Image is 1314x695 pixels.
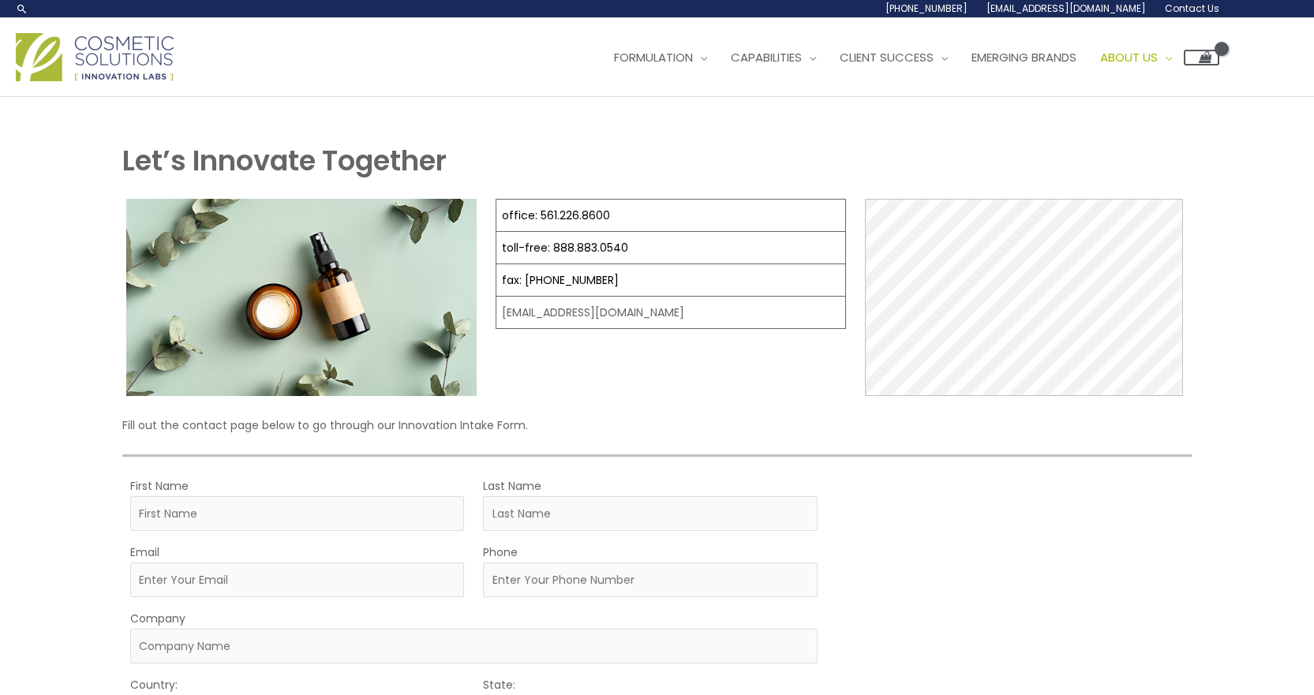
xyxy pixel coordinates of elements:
strong: Let’s Innovate Together [122,141,447,180]
img: Contact page image for private label skincare manufacturer Cosmetic solutions shows a skin care b... [126,199,477,396]
td: [EMAIL_ADDRESS][DOMAIN_NAME] [496,297,845,329]
label: Email [130,542,159,562]
a: View Shopping Cart, empty [1184,50,1219,65]
a: Emerging Brands [960,34,1088,81]
label: Last Name [483,476,541,496]
span: [EMAIL_ADDRESS][DOMAIN_NAME] [986,2,1146,15]
label: Country: [130,674,178,695]
a: Capabilities [719,34,828,81]
span: Client Success [840,49,934,65]
span: Emerging Brands [971,49,1076,65]
a: fax: [PHONE_NUMBER] [502,272,619,288]
label: Phone [483,542,518,562]
span: Formulation [614,49,693,65]
span: Capabilities [731,49,802,65]
input: Enter Your Phone Number [483,562,817,597]
a: Formulation [602,34,719,81]
span: Contact Us [1165,2,1219,15]
span: About Us [1100,49,1158,65]
label: First Name [130,476,189,496]
a: Search icon link [16,2,28,15]
input: Enter Your Email [130,562,464,597]
label: Company [130,608,185,629]
span: [PHONE_NUMBER] [885,2,968,15]
a: Client Success [828,34,960,81]
input: First Name [130,496,464,531]
a: office: 561.226.8600 [502,207,610,223]
img: Cosmetic Solutions Logo [16,33,174,81]
label: State: [483,674,515,695]
a: toll-free: 888.883.0540 [502,240,628,256]
a: About Us [1088,34,1184,81]
input: Last Name [483,496,817,531]
p: Fill out the contact page below to go through our Innovation Intake Form. [122,415,1192,435]
input: Company Name [130,629,818,663]
nav: Site Navigation [590,34,1219,81]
